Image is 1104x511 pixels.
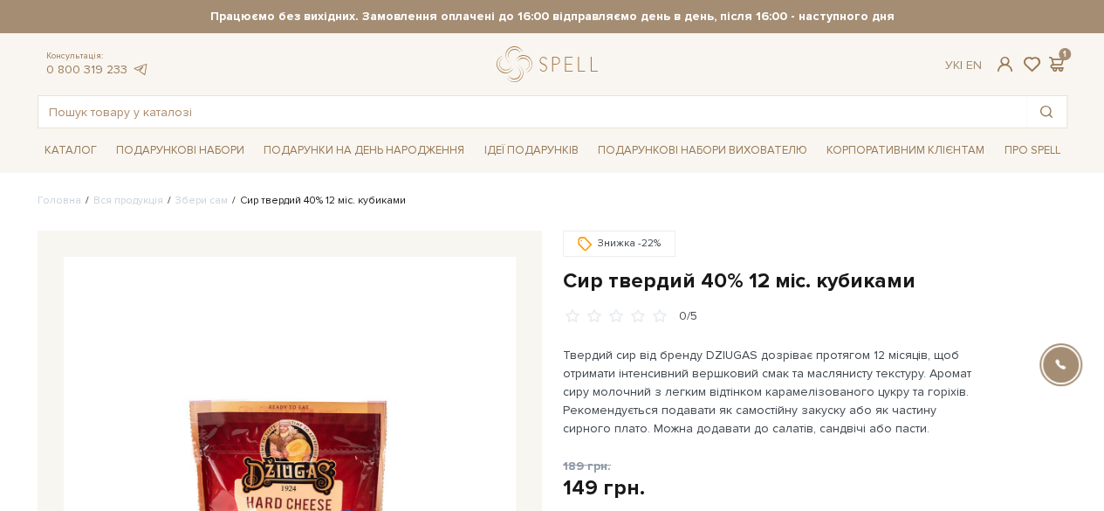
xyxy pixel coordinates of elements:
a: Подарункові набори [109,137,251,164]
li: Сир твердий 40% 12 міс. кубиками [228,193,406,209]
a: Корпоративним клієнтам [819,135,991,165]
span: Консультація: [46,51,149,62]
div: 0/5 [679,308,697,325]
span: | [960,58,963,73]
a: telegram [132,62,149,77]
button: Пошук товару у каталозі [1026,96,1066,128]
h1: Сир твердий 40% 12 міс. кубиками [563,267,1067,294]
a: logo [497,46,606,82]
a: Головна [38,194,81,207]
span: 189 грн. [563,459,611,473]
a: Подарунки на День народження [257,137,471,164]
a: 0 800 319 233 [46,62,127,77]
div: Ук [945,58,982,73]
div: 149 грн. [563,474,645,501]
a: En [966,58,982,73]
p: Твердий сир від бренду DZIUGAS дозріває протягом 12 місяців, щоб отримати інтенсивний вершковий с... [563,346,972,438]
a: Ідеї подарунків [477,137,585,164]
a: Збери сам [175,194,228,207]
a: Про Spell [997,137,1066,164]
a: Подарункові набори вихователю [591,135,814,165]
div: Знижка -22% [563,231,675,257]
a: Каталог [38,137,104,164]
strong: Працюємо без вихідних. Замовлення оплачені до 16:00 відправляємо день в день, після 16:00 - насту... [38,9,1067,24]
input: Пошук товару у каталозі [38,96,1026,128]
a: Вся продукція [93,194,163,207]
